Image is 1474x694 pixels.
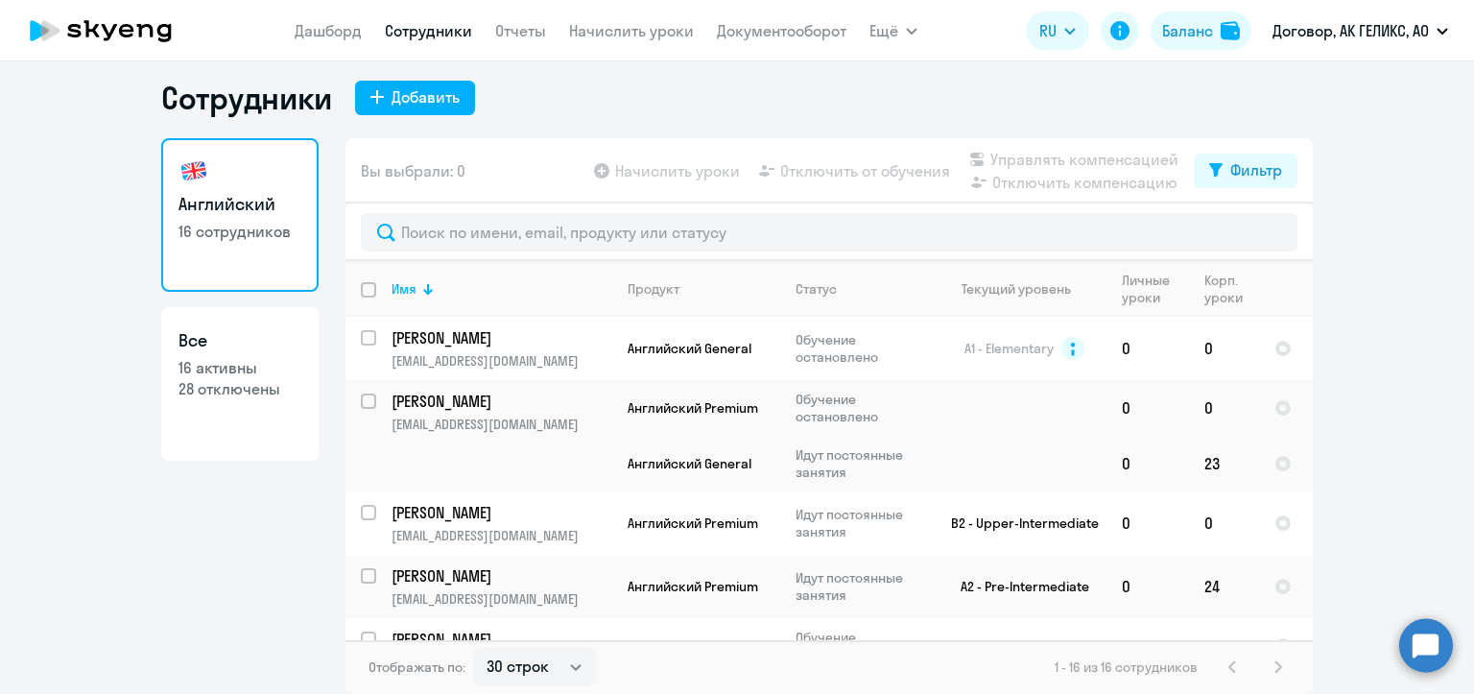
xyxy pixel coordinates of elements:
[796,446,927,481] p: Идут постоянные занятия
[1189,618,1259,674] td: 0
[796,506,927,540] p: Идут постоянные занятия
[392,416,611,433] p: [EMAIL_ADDRESS][DOMAIN_NAME]
[1189,436,1259,491] td: 23
[1204,272,1258,306] div: Корп. уроки
[869,19,898,42] span: Ещё
[1189,491,1259,555] td: 0
[392,280,416,298] div: Имя
[368,658,465,676] span: Отображать по:
[1263,8,1458,54] button: Договор, АК ГЕЛИКС, АО
[1106,491,1189,555] td: 0
[569,21,694,40] a: Начислить уроки
[178,357,301,378] p: 16 активны
[392,280,611,298] div: Имя
[361,159,465,182] span: Вы выбрали: 0
[628,515,758,532] span: Английский Premium
[392,590,611,608] p: [EMAIL_ADDRESS][DOMAIN_NAME]
[1106,555,1189,618] td: 0
[796,280,837,298] div: Статус
[1189,317,1259,380] td: 0
[1194,154,1297,188] button: Фильтр
[1055,658,1198,676] span: 1 - 16 из 16 сотрудников
[1189,555,1259,618] td: 24
[392,391,611,412] a: [PERSON_NAME]
[392,502,611,523] a: [PERSON_NAME]
[355,81,475,115] button: Добавить
[796,569,927,604] p: Идут постоянные занятия
[392,527,611,544] p: [EMAIL_ADDRESS][DOMAIN_NAME]
[1230,158,1282,181] div: Фильтр
[1122,272,1188,306] div: Личные уроки
[628,280,679,298] div: Продукт
[1162,19,1213,42] div: Баланс
[628,455,751,472] span: Английский General
[628,578,758,595] span: Английский Premium
[495,21,546,40] a: Отчеты
[628,399,758,417] span: Английский Premium
[628,340,751,357] span: Английский General
[385,21,472,40] a: Сотрудники
[178,221,301,242] p: 16 сотрудников
[392,565,608,586] p: [PERSON_NAME]
[295,21,362,40] a: Дашборд
[161,307,319,461] a: Все16 активны28 отключены
[1106,317,1189,380] td: 0
[1106,380,1189,436] td: 0
[392,502,608,523] p: [PERSON_NAME]
[392,391,608,412] p: [PERSON_NAME]
[392,629,608,650] p: [PERSON_NAME]
[1106,436,1189,491] td: 0
[392,565,611,586] a: [PERSON_NAME]
[1039,19,1057,42] span: RU
[796,629,927,663] p: Обучение остановлено
[361,213,1297,251] input: Поиск по имени, email, продукту или статусу
[392,327,611,348] a: [PERSON_NAME]
[161,138,319,292] a: Английский16 сотрудников
[869,12,917,50] button: Ещё
[628,637,758,655] span: Английский Premium
[928,555,1106,618] td: A2 - Pre-Intermediate
[717,21,846,40] a: Документооборот
[796,331,927,366] p: Обучение остановлено
[178,378,301,399] p: 28 отключены
[161,79,332,117] h1: Сотрудники
[392,327,608,348] p: [PERSON_NAME]
[178,328,301,353] h3: Все
[392,85,460,108] div: Добавить
[1221,21,1240,40] img: balance
[1026,12,1089,50] button: RU
[1189,380,1259,436] td: 0
[392,629,611,650] a: [PERSON_NAME]
[964,340,1054,357] span: A1 - Elementary
[178,192,301,217] h3: Английский
[1151,12,1251,50] button: Балансbalance
[928,491,1106,555] td: B2 - Upper-Intermediate
[392,352,611,370] p: [EMAIL_ADDRESS][DOMAIN_NAME]
[1106,618,1189,674] td: 0
[1272,19,1429,42] p: Договор, АК ГЕЛИКС, АО
[943,280,1105,298] div: Текущий уровень
[796,391,927,425] p: Обучение остановлено
[962,280,1071,298] div: Текущий уровень
[178,156,209,186] img: english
